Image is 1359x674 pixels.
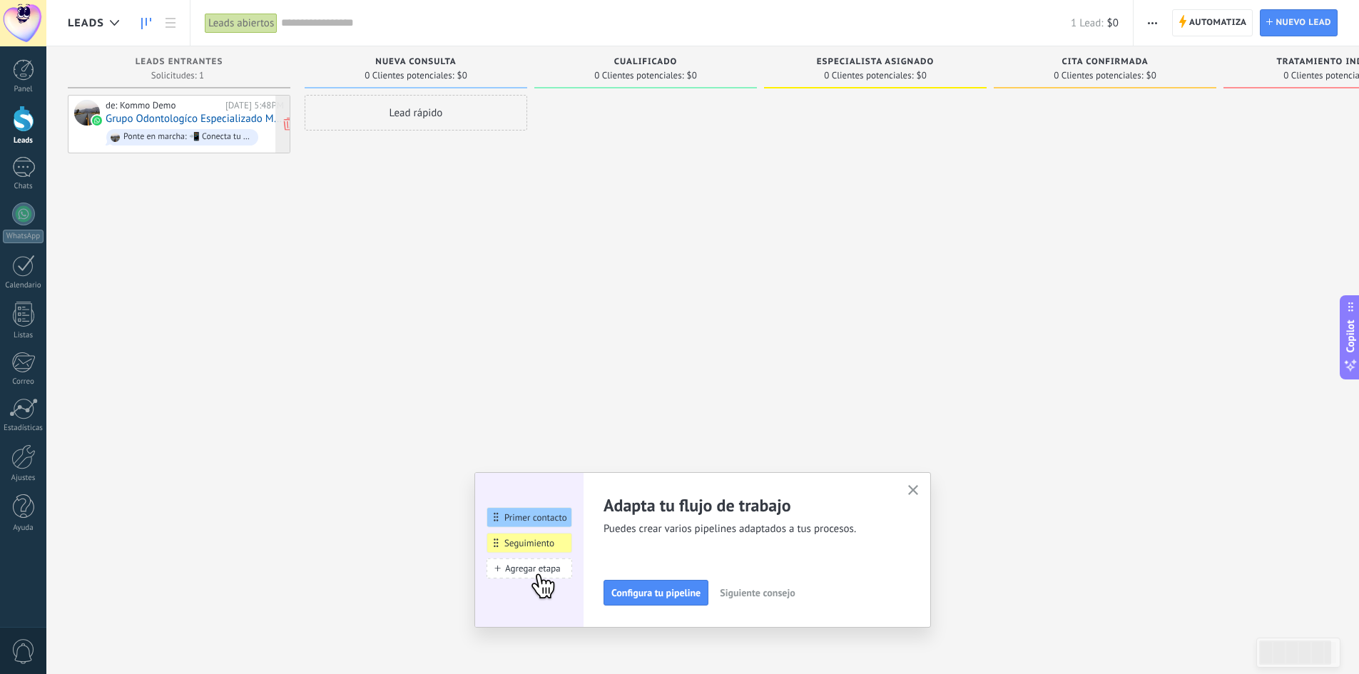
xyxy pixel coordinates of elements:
a: Leads [134,9,158,37]
div: Leads Entrantes [75,57,283,69]
span: $0 [1107,16,1119,30]
div: Cualificado [541,57,750,69]
div: Lead rápido [305,95,527,131]
span: 0 Clientes potenciales: [1054,71,1143,80]
div: Correo [3,377,44,387]
span: Leads Entrantes [136,57,223,67]
div: Panel [3,85,44,94]
span: Cita confirmada [1062,57,1148,67]
div: Cita confirmada [1001,57,1209,69]
span: $0 [1146,71,1156,80]
span: $0 [917,71,927,80]
span: Puedes crear varios pipelines adaptados a tus procesos. [604,522,890,536]
span: 0 Clientes potenciales: [365,71,454,80]
div: Grupo Odontologíco Especializado Mundo Sonrisas [74,100,100,126]
span: $0 [687,71,697,80]
div: Ajustes [3,474,44,483]
div: Ayuda [3,524,44,533]
div: Especialista asignado [771,57,979,69]
div: Listas [3,331,44,340]
a: Automatiza [1172,9,1253,36]
button: Más [1142,9,1163,36]
div: Leads [3,136,44,145]
a: Nuevo lead [1260,9,1338,36]
span: Configura tu pipeline [611,588,701,598]
span: $0 [457,71,467,80]
button: Siguiente consejo [713,582,801,603]
span: Especialista asignado [817,57,934,67]
button: Configura tu pipeline [604,580,708,606]
h2: Adapta tu flujo de trabajo [604,494,890,516]
span: Automatiza [1189,10,1247,36]
div: Calendario [3,281,44,290]
span: Cualificado [614,57,678,67]
div: WhatsApp [3,230,44,243]
div: [DATE] 5:48PM [225,100,284,111]
div: Ponte en marcha: 📲 Conecta tu número de WhatsApp 💬 [123,132,252,142]
span: Nueva consulta [375,57,456,67]
div: Estadísticas [3,424,44,433]
span: 0 Clientes potenciales: [824,71,913,80]
span: Copilot [1343,320,1358,352]
img: waba.svg [92,116,102,126]
span: Solicitudes: 1 [151,71,204,80]
span: 0 Clientes potenciales: [594,71,683,80]
span: Siguiente consejo [720,588,795,598]
div: de: Kommo Demo [106,100,220,111]
a: Lista [158,9,183,37]
span: 1 Lead: [1071,16,1103,30]
a: Grupo Odontologíco Especializado Mundo Sonrisas [106,113,284,125]
span: Nuevo lead [1276,10,1331,36]
div: Leads abiertos [205,13,278,34]
span: Leads [68,16,104,30]
div: Chats [3,182,44,191]
div: Nueva consulta [312,57,520,69]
